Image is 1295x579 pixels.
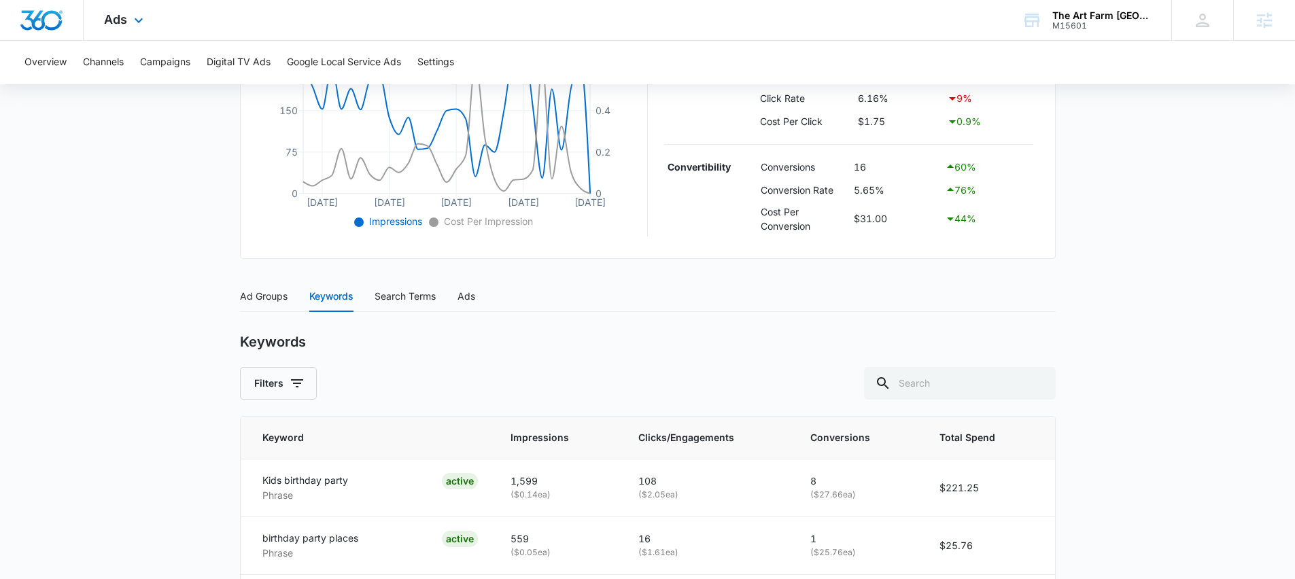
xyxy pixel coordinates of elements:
[850,178,942,201] td: 5.65%
[83,41,124,84] button: Channels
[457,289,475,304] div: Ads
[757,178,850,201] td: Conversion Rate
[757,156,850,179] td: Conversions
[262,531,358,546] p: birthday party places
[947,90,1030,107] div: 9 %
[417,41,454,84] button: Settings
[595,188,602,199] tspan: 0
[810,489,908,502] p: ( $27.66 ea)
[757,110,854,133] td: Cost Per Click
[854,110,944,133] td: $1.75
[307,196,338,207] tspan: [DATE]
[373,196,404,207] tspan: [DATE]
[923,459,1054,516] td: $221.25
[595,146,610,158] tspan: 0.2
[638,474,777,489] p: 108
[207,41,271,84] button: Digital TV Ads
[574,196,606,207] tspan: [DATE]
[850,156,942,179] td: 16
[757,87,854,110] td: Click Rate
[140,41,190,84] button: Campaigns
[507,196,538,207] tspan: [DATE]
[810,546,908,559] p: ( $25.76 ea)
[939,430,1013,445] span: Total Spend
[442,531,478,547] div: ACTIVE
[441,196,472,207] tspan: [DATE]
[511,546,606,559] p: ( $0.05 ea)
[1052,10,1152,21] div: account name
[595,105,610,116] tspan: 0.4
[287,41,401,84] button: Google Local Service Ads
[240,289,288,304] div: Ad Groups
[810,531,908,546] p: 1
[638,546,777,559] p: ( $1.61 ea)
[668,161,731,173] strong: Convertibility
[947,113,1030,130] div: 0.9 %
[850,201,942,236] td: $31.00
[511,430,586,445] span: Impressions
[291,188,297,199] tspan: 0
[375,289,436,304] div: Search Terms
[285,146,297,158] tspan: 75
[366,215,422,227] span: Impressions
[945,158,1029,175] div: 60 %
[240,367,317,400] button: Filters
[945,181,1029,198] div: 76 %
[864,367,1056,400] input: Search
[240,334,306,351] h2: Keywords
[442,473,478,489] div: ACTIVE
[24,41,67,84] button: Overview
[262,546,358,561] p: Phrase
[511,531,606,546] p: 559
[638,430,757,445] span: Clicks/Engagements
[104,12,127,27] span: Ads
[945,211,1029,227] div: 44 %
[757,201,850,236] td: Cost Per Conversion
[810,474,908,489] p: 8
[262,473,348,488] p: Kids birthday party
[638,531,777,546] p: 16
[511,474,606,489] p: 1,599
[638,489,777,502] p: ( $2.05 ea)
[262,430,459,445] span: Keyword
[279,105,297,116] tspan: 150
[441,215,533,227] span: Cost Per Impression
[810,430,888,445] span: Conversions
[309,289,353,304] div: Keywords
[923,516,1054,574] td: $25.76
[854,87,944,110] td: 6.16%
[1052,21,1152,31] div: account id
[511,489,606,502] p: ( $0.14 ea)
[262,488,348,503] p: Phrase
